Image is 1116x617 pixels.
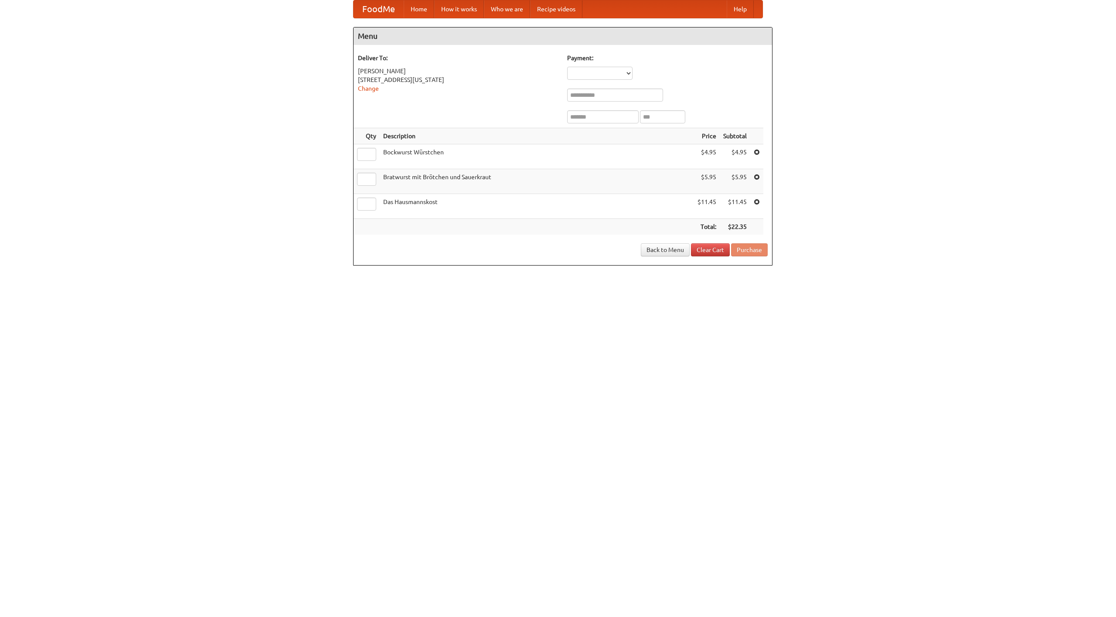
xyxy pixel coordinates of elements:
[354,27,772,45] h4: Menu
[720,128,750,144] th: Subtotal
[720,169,750,194] td: $5.95
[720,219,750,235] th: $22.35
[694,194,720,219] td: $11.45
[354,0,404,18] a: FoodMe
[641,243,690,256] a: Back to Menu
[380,144,694,169] td: Bockwurst Würstchen
[731,243,768,256] button: Purchase
[694,128,720,144] th: Price
[358,85,379,92] a: Change
[380,194,694,219] td: Das Hausmannskost
[720,144,750,169] td: $4.95
[720,194,750,219] td: $11.45
[380,169,694,194] td: Bratwurst mit Brötchen und Sauerkraut
[380,128,694,144] th: Description
[567,54,768,62] h5: Payment:
[358,75,558,84] div: [STREET_ADDRESS][US_STATE]
[404,0,434,18] a: Home
[530,0,582,18] a: Recipe videos
[694,169,720,194] td: $5.95
[484,0,530,18] a: Who we are
[694,144,720,169] td: $4.95
[354,128,380,144] th: Qty
[727,0,754,18] a: Help
[358,54,558,62] h5: Deliver To:
[694,219,720,235] th: Total:
[691,243,730,256] a: Clear Cart
[358,67,558,75] div: [PERSON_NAME]
[434,0,484,18] a: How it works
